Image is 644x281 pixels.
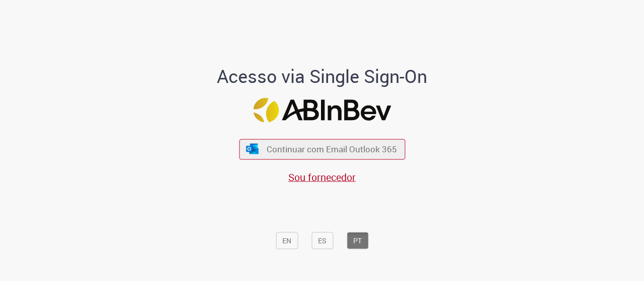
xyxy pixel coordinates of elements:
[253,98,391,123] img: Logo ABInBev
[288,170,356,183] a: Sou fornecedor
[347,232,368,249] button: PT
[311,232,333,249] button: ES
[276,232,298,249] button: EN
[183,66,462,86] h1: Acesso via Single Sign-On
[267,143,397,155] span: Continuar com Email Outlook 365
[246,144,260,154] img: ícone Azure/Microsoft 360
[239,139,405,159] button: ícone Azure/Microsoft 360 Continuar com Email Outlook 365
